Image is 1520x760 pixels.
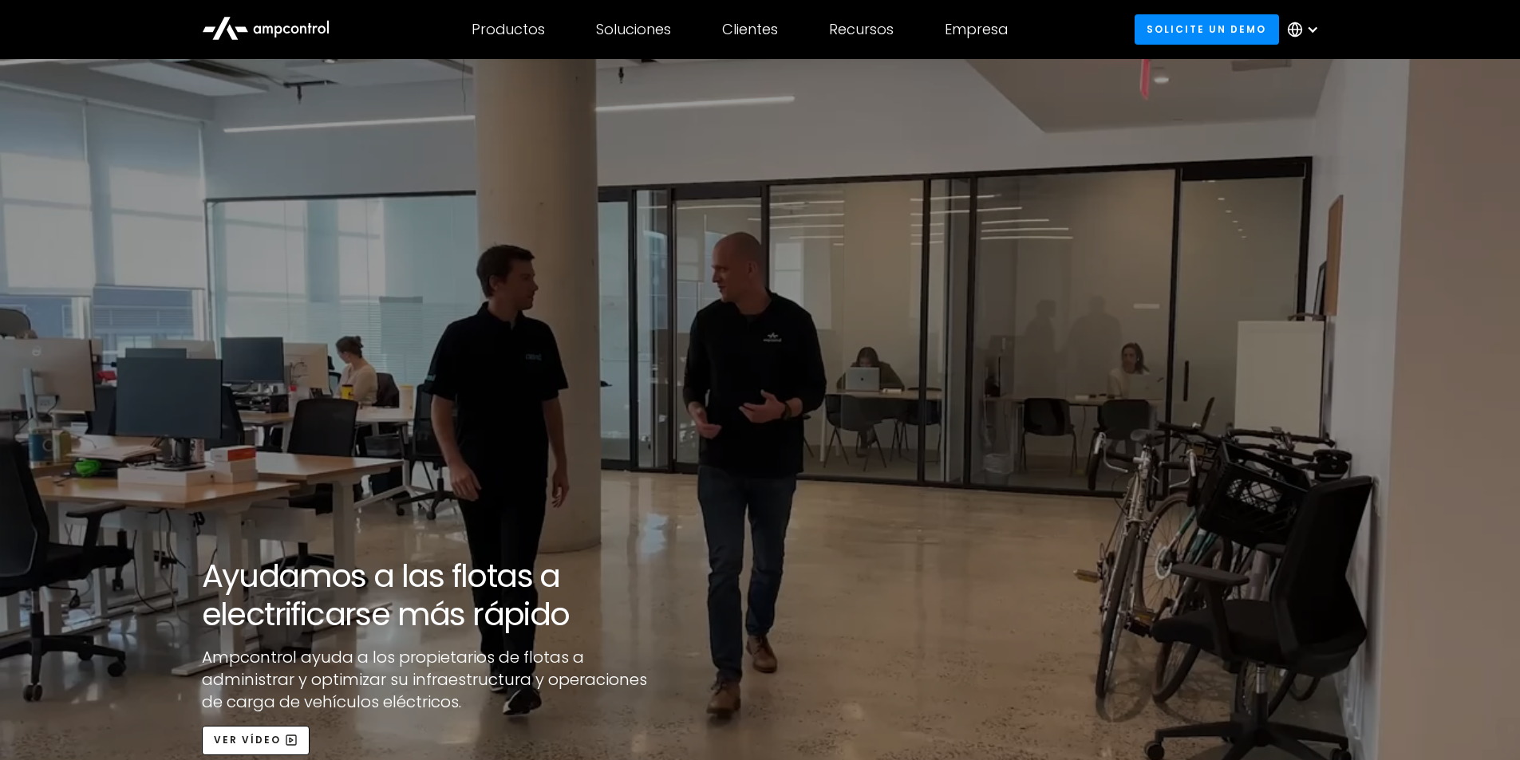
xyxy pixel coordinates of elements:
[829,21,894,38] div: Recursos
[1135,14,1279,44] a: Solicite un demo
[596,21,671,38] div: Soluciones
[945,21,1008,38] div: Empresa
[472,21,545,38] div: Productos
[722,21,778,38] div: Clientes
